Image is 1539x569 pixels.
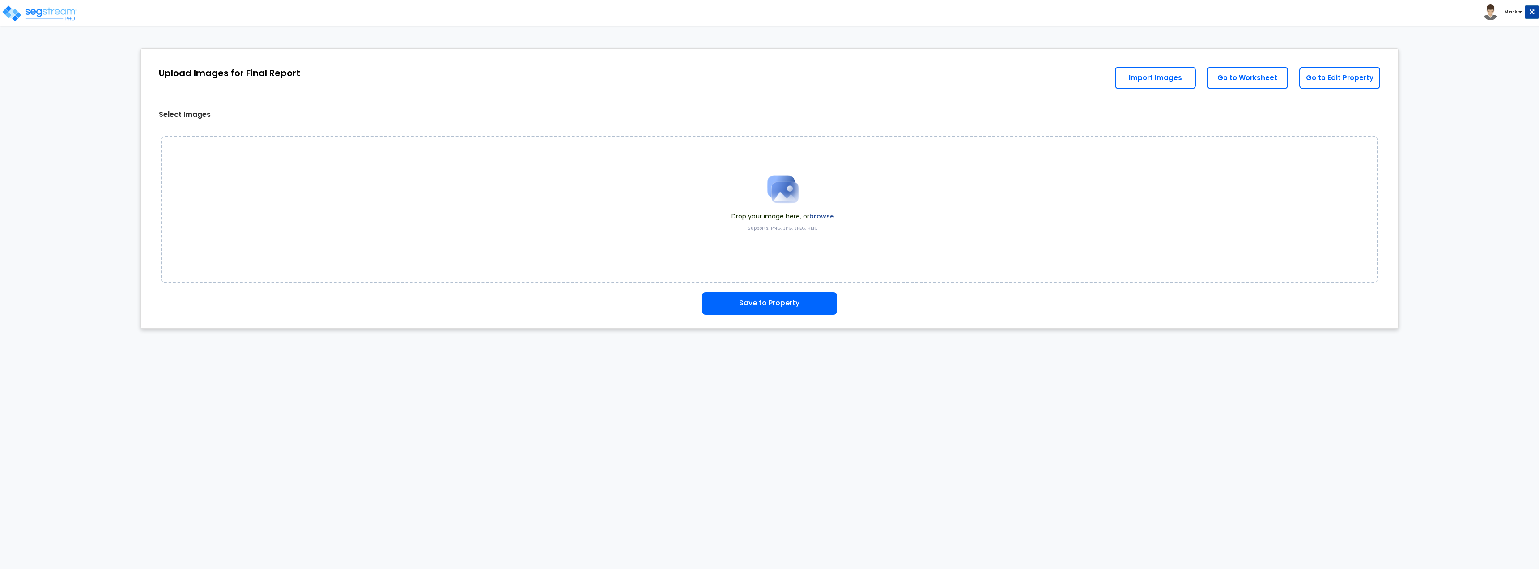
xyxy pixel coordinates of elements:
[748,225,818,231] label: Supports: PNG, JPG, JPEG, HEIC
[159,67,300,80] div: Upload Images for Final Report
[809,212,834,221] label: browse
[731,212,834,221] span: Drop your image here, or
[1207,67,1288,89] a: Go to Worksheet
[702,292,837,315] button: Save to Property
[1299,67,1380,89] a: Go to Edit Property
[1,4,77,22] img: logo_pro_r.png
[761,167,805,212] img: Upload Icon
[1504,9,1518,15] b: Mark
[159,110,211,120] label: Select Images
[1483,4,1498,20] img: avatar.png
[1115,67,1196,89] a: Import Images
